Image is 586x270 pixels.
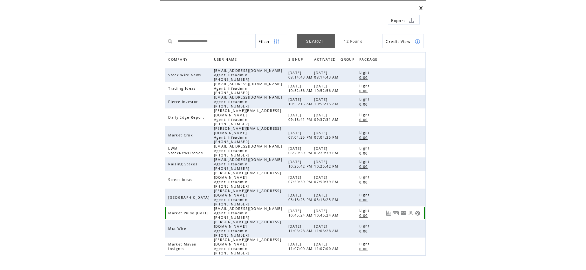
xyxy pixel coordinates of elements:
[214,126,281,144] span: [PERSON_NAME][EMAIL_ADDRESS][DOMAIN_NAME] Agent: lifeadmin [PHONE_NUMBER]
[359,229,369,233] span: 0.00
[169,57,190,61] a: COMPANY
[314,97,340,106] span: [DATE] 10:55:15 AM
[359,193,371,197] span: Light
[359,135,371,140] a: 0.00
[169,73,203,77] span: Stock Wire News
[288,131,314,140] span: [DATE] 07:04:35 PM
[288,242,314,251] span: [DATE] 11:07:00 AM
[314,84,340,93] span: [DATE] 10:52:56 AM
[314,193,340,202] span: [DATE] 03:18:25 PM
[359,117,371,122] a: 0.00
[359,179,371,185] a: 0.00
[359,113,371,117] span: Light
[214,108,281,126] span: [PERSON_NAME][EMAIL_ADDRESS][DOMAIN_NAME] Agent: lifeadmin [PHONE_NUMBER]
[288,97,314,106] span: [DATE] 10:55:15 AM
[169,115,206,120] span: Daily Edge Report
[359,175,371,179] span: Light
[359,198,369,202] span: 0.00
[214,238,281,255] span: [PERSON_NAME][EMAIL_ADDRESS][DOMAIN_NAME] Agent: lifeadmin [PHONE_NUMBER]
[383,34,424,48] a: Credit View
[214,56,239,65] span: USER NAME
[314,209,340,218] span: [DATE] 10:45:24 AM
[359,56,381,65] a: PACKAGE
[288,56,305,65] span: SIGNUP
[314,146,340,155] span: [DATE] 06:29:39 PM
[359,75,371,80] a: 0.00
[314,56,339,65] a: ACTIVATED
[169,177,194,182] span: Street Ideas
[169,242,197,251] span: Market Maven Insights
[214,189,281,206] span: [PERSON_NAME][EMAIL_ADDRESS][DOMAIN_NAME] Agent: lifeadmin [PHONE_NUMBER]
[359,224,371,228] span: Light
[288,193,314,202] span: [DATE] 03:18:25 PM
[169,211,210,215] span: Market Pulse [DATE]
[344,39,363,44] span: 12 Found
[273,34,279,49] img: filters.png
[359,213,371,218] a: 0.00
[359,247,369,251] span: 0.00
[386,39,411,44] span: Show Credits View
[359,180,369,184] span: 0.00
[359,208,371,213] span: Light
[359,146,371,150] span: Light
[393,211,399,216] a: View Bills
[288,175,314,184] span: [DATE] 07:50:39 PM
[288,84,314,93] span: [DATE] 10:52:56 AM
[359,84,371,88] span: Light
[359,101,371,107] a: 0.00
[288,113,314,122] span: [DATE] 09:18:41 PM
[359,70,371,75] span: Light
[314,160,340,169] span: [DATE] 10:25:42 PM
[169,195,211,200] span: [GEOGRAPHIC_DATA]
[415,211,420,216] a: Support
[288,224,314,233] span: [DATE] 11:05:28 AM
[359,164,371,169] a: 0.00
[314,175,340,184] span: [DATE] 07:50:39 PM
[359,135,369,140] span: 0.00
[408,211,413,216] a: View Profile
[386,211,391,216] a: View Usage
[359,228,371,234] a: 0.00
[214,144,282,157] span: [EMAIL_ADDRESS][DOMAIN_NAME] Agent: lifeadmin [PHONE_NUMBER]
[359,242,371,246] span: Light
[359,150,371,156] a: 0.00
[169,100,200,104] span: Fierce Investor
[214,57,239,61] a: USER NAME
[359,56,379,65] span: PACKAGE
[314,56,337,65] span: ACTIVATED
[359,118,369,122] span: 0.00
[359,102,369,107] span: 0.00
[415,39,420,45] img: credits.png
[288,71,314,80] span: [DATE] 08:14:43 AM
[359,89,369,93] span: 0.00
[288,209,314,218] span: [DATE] 10:45:24 AM
[314,113,340,122] span: [DATE] 09:37:31 AM
[341,56,358,65] a: GROUP
[359,246,371,252] a: 0.00
[169,226,188,231] span: Mkt Wire
[169,56,190,65] span: COMPANY
[214,68,282,82] span: [EMAIL_ADDRESS][DOMAIN_NAME] Agent: lifeadmin [PHONE_NUMBER]
[297,34,335,48] a: SEARCH
[359,197,371,203] a: 0.00
[359,88,371,93] a: 0.00
[169,86,197,91] span: Trading Ideas
[359,213,369,218] span: 0.00
[359,159,371,164] span: Light
[288,146,314,155] span: [DATE] 06:29:39 PM
[388,15,420,24] a: Export
[314,71,340,80] span: [DATE] 08:14:43 AM
[341,56,356,65] span: GROUP
[169,162,199,166] span: Raising Stakes
[288,57,305,61] a: SIGNUP
[214,95,282,108] span: [EMAIL_ADDRESS][DOMAIN_NAME] Agent: lifeadmin [PHONE_NUMBER]
[391,18,405,23] span: Export to csv file
[314,242,340,251] span: [DATE] 11:07:00 AM
[214,82,282,95] span: [EMAIL_ADDRESS][DOMAIN_NAME] Agent: lifeadmin [PHONE_NUMBER]
[214,157,282,171] span: [EMAIL_ADDRESS][DOMAIN_NAME] Agent: lifeadmin [PHONE_NUMBER]
[169,133,195,137] span: Market Crux
[314,224,340,233] span: [DATE] 11:05:28 AM
[255,34,287,48] a: Filter
[214,171,281,189] span: [PERSON_NAME][EMAIL_ADDRESS][DOMAIN_NAME] Agent: lifeadmin [PHONE_NUMBER]
[359,130,371,135] span: Light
